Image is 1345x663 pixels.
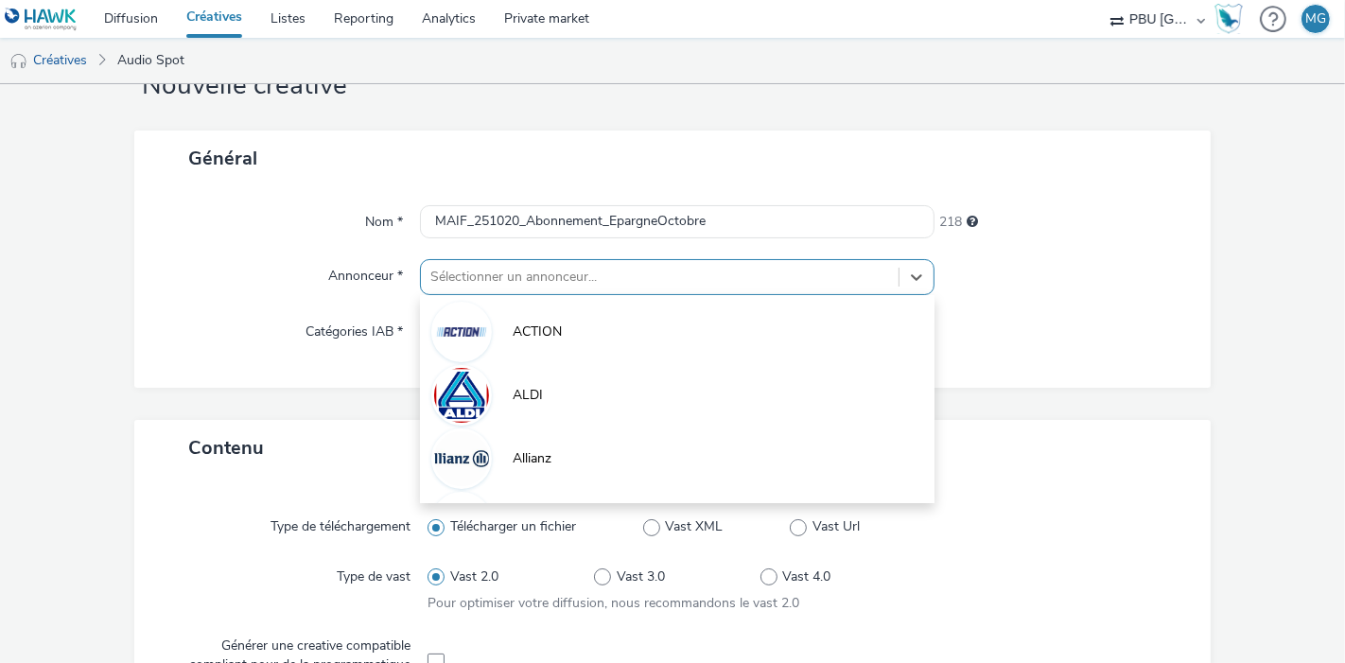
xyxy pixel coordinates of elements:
[434,495,489,550] img: ALLOPNEUS
[513,323,562,341] span: ACTION
[108,38,194,83] a: Audio Spot
[5,8,78,31] img: undefined Logo
[329,560,418,586] label: Type de vast
[434,367,489,425] img: ALDI
[420,205,935,238] input: Nom
[450,567,498,586] span: Vast 2.0
[617,567,665,586] span: Vast 3.0
[9,52,28,71] img: audio
[1214,4,1250,34] a: Hawk Academy
[450,517,576,536] span: Télécharger un fichier
[783,567,831,586] span: Vast 4.0
[513,386,543,405] span: ALDI
[188,435,264,461] span: Contenu
[939,213,962,232] span: 218
[321,259,410,286] label: Annonceur *
[812,517,860,536] span: Vast Url
[263,510,418,536] label: Type de téléchargement
[434,431,489,486] img: Allianz
[188,146,257,171] span: Général
[298,315,410,341] label: Catégories IAB *
[967,213,978,232] div: 255 caractères maximum
[1214,4,1243,34] img: Hawk Academy
[1305,5,1326,33] div: MG
[134,68,1211,104] h1: Nouvelle créative
[665,517,723,536] span: Vast XML
[513,449,551,468] span: Allianz
[428,594,799,612] span: Pour optimiser votre diffusion, nous recommandons le vast 2.0
[434,305,489,359] img: ACTION
[358,205,410,232] label: Nom *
